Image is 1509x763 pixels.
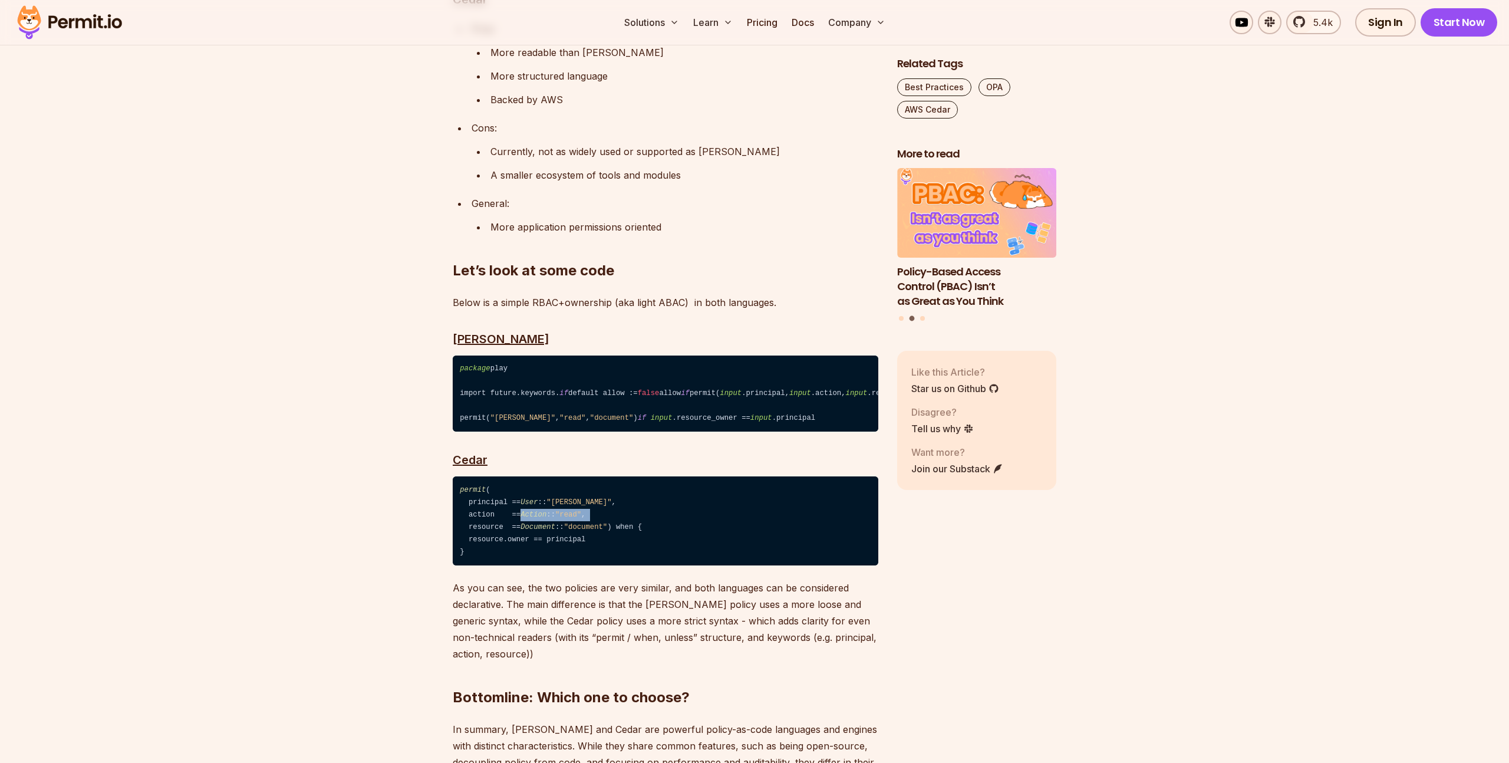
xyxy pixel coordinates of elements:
[920,316,925,321] button: Go to slide 3
[897,169,1056,309] li: 2 of 3
[910,316,915,321] button: Go to slide 2
[559,389,568,397] span: if
[490,44,878,61] p: More readable than [PERSON_NAME]
[490,167,878,183] p: A smaller ecosystem of tools and modules
[897,169,1056,258] img: Policy-Based Access Control (PBAC) Isn’t as Great as You Think
[453,476,878,565] code: ( principal == :: , action == :: , resource == :: ) when { resource.owner == principal }
[559,414,585,422] span: "read"
[472,120,878,136] p: Cons:
[899,316,904,321] button: Go to slide 1
[911,381,999,396] a: Star us on Github
[453,214,878,280] h2: Let’s look at some code
[453,453,487,467] u: Cedar
[897,147,1056,162] h2: More to read
[1286,11,1341,34] a: 5.4k
[490,219,878,235] p: More application permissions oriented
[978,78,1010,96] a: OPA
[460,486,486,494] span: permit
[472,195,878,212] p: General:
[911,422,974,436] a: Tell us why
[787,11,819,34] a: Docs
[911,462,1003,476] a: Join our Substack
[897,78,971,96] a: Best Practices
[546,498,611,507] span: "[PERSON_NAME]"
[453,332,549,346] u: [PERSON_NAME]⁠
[564,523,608,531] span: "document"
[789,389,811,397] span: input
[520,498,538,507] span: User
[911,405,974,419] p: Disagree?
[1421,8,1498,37] a: Start Now
[490,68,878,84] p: More structured language
[911,365,999,379] p: Like this Article?
[742,11,782,34] a: Pricing
[846,389,868,397] span: input
[490,91,878,108] p: Backed by AWS
[897,101,958,119] a: AWS Cedar
[453,294,878,311] p: Below is a simple RBAC+ownership (aka light ABAC) in both languages.
[460,364,490,373] span: package
[681,389,690,397] span: if
[520,511,546,519] span: Action
[897,169,1056,323] div: Posts
[520,523,555,531] span: Document
[490,143,878,160] p: Currently, not as widely used or supported as [PERSON_NAME]
[1306,15,1333,29] span: 5.4k
[490,414,555,422] span: "[PERSON_NAME]"
[453,641,878,707] h2: Bottomline: Which one to choose?
[1355,8,1416,37] a: Sign In
[823,11,890,34] button: Company
[897,57,1056,71] h2: Related Tags
[620,11,684,34] button: Solutions
[688,11,737,34] button: Learn
[12,2,127,42] img: Permit logo
[897,265,1056,308] h3: Policy-Based Access Control (PBAC) Isn’t as Great as You Think
[453,356,878,432] code: play import future.keywords. default allow := allow permit( .principal, .action, .resource) permi...
[911,445,1003,459] p: Want more?
[750,414,772,422] span: input
[638,414,647,422] span: if
[453,580,878,662] p: As you can see, the two policies are very similar, and both languages can be considered declarati...
[720,389,742,397] span: input
[638,389,660,397] span: false
[651,414,673,422] span: input
[555,511,581,519] span: "read"
[590,414,634,422] span: "document"
[897,169,1056,309] a: Policy-Based Access Control (PBAC) Isn’t as Great as You ThinkPolicy-Based Access Control (PBAC) ...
